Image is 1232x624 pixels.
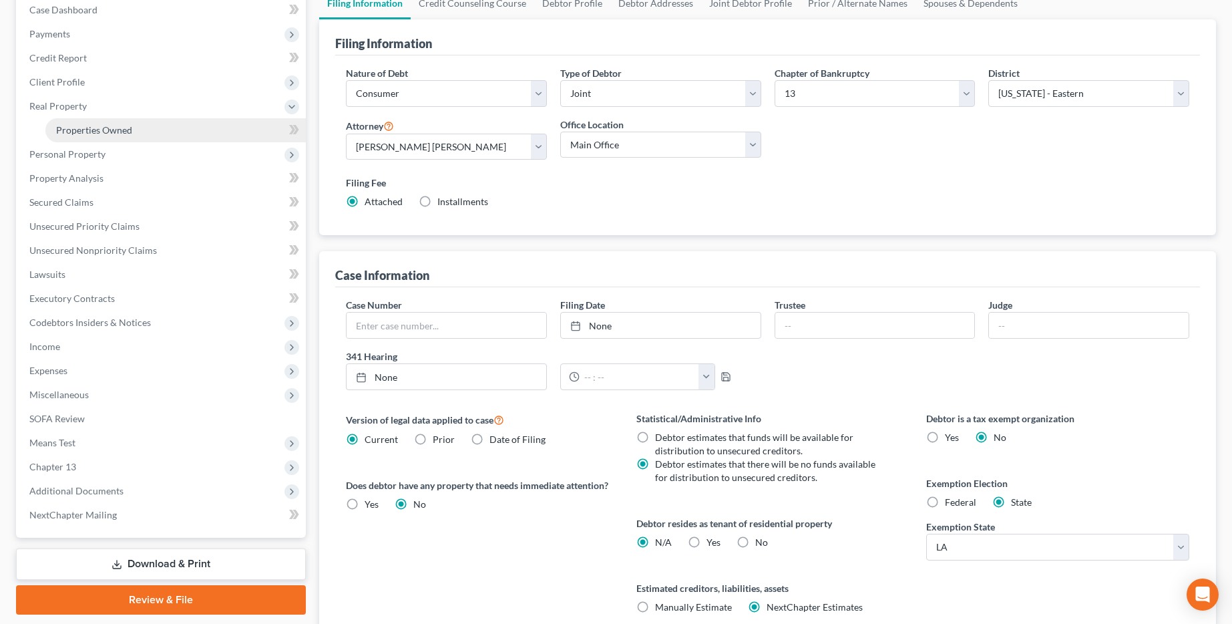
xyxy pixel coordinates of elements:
[655,432,853,456] span: Debtor estimates that funds will be available for distribution to unsecured creditors.
[29,509,117,520] span: NextChapter Mailing
[767,601,863,613] span: NextChapter Estimates
[29,437,75,448] span: Means Test
[29,52,87,63] span: Credit Report
[945,496,976,508] span: Federal
[346,478,609,492] label: Does debtor have any property that needs immediate attention?
[437,196,488,207] span: Installments
[29,389,89,400] span: Miscellaneous
[29,317,151,328] span: Codebtors Insiders & Notices
[926,476,1189,490] label: Exemption Election
[19,239,306,263] a: Unsecured Nonpriority Claims
[347,364,546,389] a: None
[29,413,85,424] span: SOFA Review
[1011,496,1032,508] span: State
[29,100,87,112] span: Real Property
[755,536,768,548] span: No
[413,498,426,510] span: No
[433,434,455,445] span: Prior
[29,365,67,376] span: Expenses
[29,293,115,304] span: Executory Contracts
[29,148,106,160] span: Personal Property
[580,364,699,389] input: -- : --
[29,341,60,352] span: Income
[19,263,306,287] a: Lawsuits
[636,581,899,595] label: Estimated creditors, liabilities, assets
[29,196,93,208] span: Secured Claims
[994,432,1006,443] span: No
[560,118,624,132] label: Office Location
[655,458,875,483] span: Debtor estimates that there will be no funds available for distribution to unsecured creditors.
[775,66,869,80] label: Chapter of Bankruptcy
[19,287,306,311] a: Executory Contracts
[706,536,721,548] span: Yes
[19,214,306,239] a: Unsecured Priority Claims
[29,4,97,15] span: Case Dashboard
[19,503,306,527] a: NextChapter Mailing
[489,434,546,445] span: Date of Filing
[335,267,429,283] div: Case Information
[335,35,432,51] div: Filing Information
[56,124,132,136] span: Properties Owned
[16,549,306,580] a: Download & Print
[775,313,975,338] input: --
[346,412,609,428] label: Version of legal data applied to case
[775,298,805,312] label: Trustee
[29,76,85,88] span: Client Profile
[636,412,899,426] label: Statistical/Administrative Info
[365,434,398,445] span: Current
[989,313,1189,338] input: --
[339,349,767,363] label: 341 Hearing
[29,485,124,496] span: Additional Documents
[19,46,306,70] a: Credit Report
[636,516,899,530] label: Debtor resides as tenant of residential property
[19,407,306,431] a: SOFA Review
[29,245,157,256] span: Unsecured Nonpriority Claims
[560,298,605,312] label: Filing Date
[988,66,1020,80] label: District
[19,190,306,214] a: Secured Claims
[560,66,622,80] label: Type of Debtor
[29,172,104,184] span: Property Analysis
[926,520,995,534] label: Exemption State
[19,166,306,190] a: Property Analysis
[346,176,1189,190] label: Filing Fee
[655,536,672,548] span: N/A
[1187,579,1219,611] div: Open Intercom Messenger
[655,601,732,613] span: Manually Estimate
[16,585,306,615] a: Review & File
[29,269,65,280] span: Lawsuits
[29,461,76,472] span: Chapter 13
[988,298,1012,312] label: Judge
[347,313,546,338] input: Enter case number...
[29,220,140,232] span: Unsecured Priority Claims
[29,28,70,39] span: Payments
[45,118,306,142] a: Properties Owned
[346,298,402,312] label: Case Number
[561,313,761,338] a: None
[945,432,959,443] span: Yes
[365,196,403,207] span: Attached
[926,412,1189,426] label: Debtor is a tax exempt organization
[365,498,379,510] span: Yes
[346,66,408,80] label: Nature of Debt
[346,118,394,134] label: Attorney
